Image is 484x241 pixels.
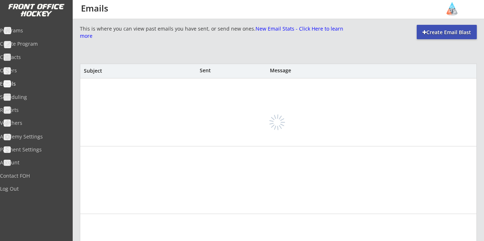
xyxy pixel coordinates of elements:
div: Sent [200,68,221,73]
div: Create Email Blast [417,29,477,36]
font: New Email Stats - Click Here to learn more [80,25,345,39]
div: Subject [84,68,182,73]
div: This is where you can view past emails you have sent, or send new ones. [80,25,343,39]
div: Message [270,68,419,73]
